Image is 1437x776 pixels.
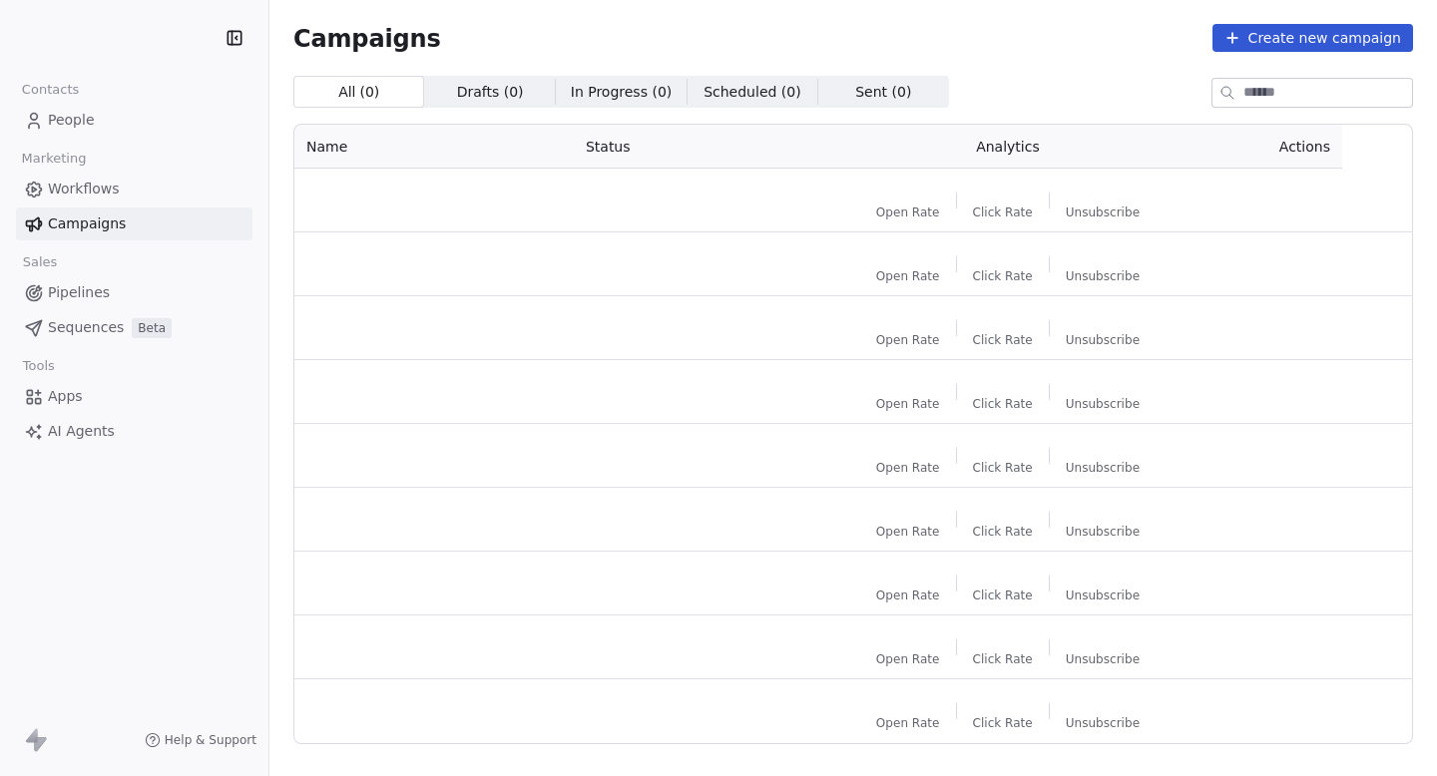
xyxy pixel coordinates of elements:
[973,332,1033,348] span: Click Rate
[13,75,88,105] span: Contacts
[16,104,252,137] a: People
[876,587,940,603] span: Open Rate
[1066,460,1140,476] span: Unsubscribe
[48,213,126,234] span: Campaigns
[876,715,940,731] span: Open Rate
[14,247,66,277] span: Sales
[48,317,124,338] span: Sequences
[876,396,940,412] span: Open Rate
[13,144,95,174] span: Marketing
[293,24,441,52] span: Campaigns
[16,415,252,448] a: AI Agents
[132,318,172,338] span: Beta
[48,386,83,407] span: Apps
[1212,24,1413,52] button: Create new campaign
[973,715,1033,731] span: Click Rate
[973,651,1033,667] span: Click Rate
[1066,524,1140,540] span: Unsubscribe
[1066,715,1140,731] span: Unsubscribe
[973,204,1033,220] span: Click Rate
[165,732,256,748] span: Help & Support
[973,587,1033,603] span: Click Rate
[294,125,574,169] th: Name
[571,82,673,103] span: In Progress ( 0 )
[1066,332,1140,348] span: Unsubscribe
[1066,396,1140,412] span: Unsubscribe
[855,82,911,103] span: Sent ( 0 )
[1066,587,1140,603] span: Unsubscribe
[16,173,252,205] a: Workflows
[16,276,252,309] a: Pipelines
[16,311,252,344] a: SequencesBeta
[1188,125,1342,169] th: Actions
[876,268,940,284] span: Open Rate
[876,204,940,220] span: Open Rate
[48,421,115,442] span: AI Agents
[14,351,63,381] span: Tools
[16,207,252,240] a: Campaigns
[704,82,801,103] span: Scheduled ( 0 )
[973,524,1033,540] span: Click Rate
[973,268,1033,284] span: Click Rate
[876,332,940,348] span: Open Rate
[16,380,252,413] a: Apps
[1066,204,1140,220] span: Unsubscribe
[145,732,256,748] a: Help & Support
[828,125,1188,169] th: Analytics
[48,110,95,131] span: People
[973,460,1033,476] span: Click Rate
[876,460,940,476] span: Open Rate
[876,651,940,667] span: Open Rate
[876,524,940,540] span: Open Rate
[48,179,120,199] span: Workflows
[1066,651,1140,667] span: Unsubscribe
[1066,268,1140,284] span: Unsubscribe
[48,282,110,303] span: Pipelines
[574,125,828,169] th: Status
[457,82,524,103] span: Drafts ( 0 )
[973,396,1033,412] span: Click Rate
